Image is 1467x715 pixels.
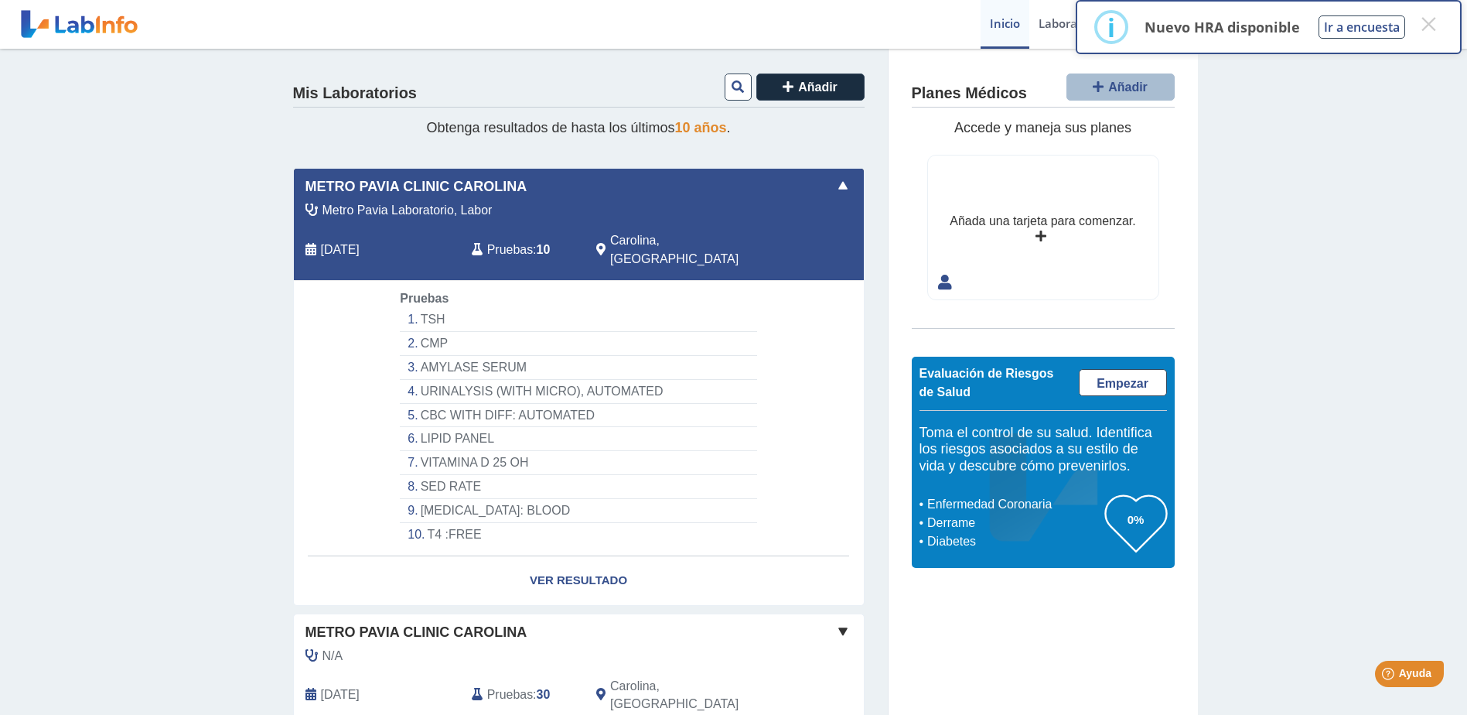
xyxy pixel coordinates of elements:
[400,451,756,475] li: VITAMINA D 25 OH
[1319,15,1405,39] button: Ir a encuesta
[321,686,360,704] span: 2024-04-15
[950,212,1135,231] div: Añada una tarjeta para comenzar.
[487,686,533,704] span: Pruebas
[919,367,1054,399] span: Evaluación de Riesgos de Salud
[293,84,417,103] h4: Mis Laboratorios
[460,231,585,269] div: :
[1066,74,1175,101] button: Añadir
[610,677,781,714] span: Carolina, PR
[321,241,360,259] span: 2025-09-24
[912,84,1027,103] h4: Planes Médicos
[400,404,756,428] li: CBC WITH DIFF: AUTOMATED
[798,80,838,94] span: Añadir
[919,425,1167,475] h5: Toma el control de su salud. Identifica los riesgos asociados a su estilo de vida y descubre cómo...
[923,495,1105,514] li: Enfermedad Coronaria
[954,120,1131,135] span: Accede y maneja sus planes
[460,677,585,714] div: :
[610,231,781,269] span: Carolina, PR
[400,332,756,356] li: CMP
[322,647,343,665] span: N/A
[426,120,730,135] span: Obtenga resultados de hasta los últimos .
[400,308,756,332] li: TSH
[1097,377,1148,390] span: Empezar
[1107,13,1115,41] div: i
[1079,369,1167,396] a: Empezar
[400,523,756,546] li: T4 :FREE
[487,241,533,259] span: Pruebas
[1105,510,1167,529] h3: 0%
[1414,10,1442,38] button: Close this dialog
[400,499,756,523] li: [MEDICAL_DATA]: BLOOD
[400,380,756,404] li: URINALYSIS (WITH MICRO), AUTOMATED
[675,120,727,135] span: 10 años
[923,532,1105,551] li: Diabetes
[1329,655,1450,698] iframe: Help widget launcher
[305,622,527,643] span: Metro Pavia Clinic Carolina
[322,201,493,220] span: Metro Pavia Laboratorio, Labor
[294,556,864,605] a: Ver Resultado
[537,243,551,256] b: 10
[400,356,756,380] li: AMYLASE SERUM
[1108,80,1148,94] span: Añadir
[923,514,1105,532] li: Derrame
[305,176,527,197] span: Metro Pavia Clinic Carolina
[400,427,756,451] li: LIPID PANEL
[756,74,865,101] button: Añadir
[537,688,551,701] b: 30
[400,475,756,499] li: SED RATE
[400,292,449,305] span: Pruebas
[1145,18,1300,36] p: Nuevo HRA disponible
